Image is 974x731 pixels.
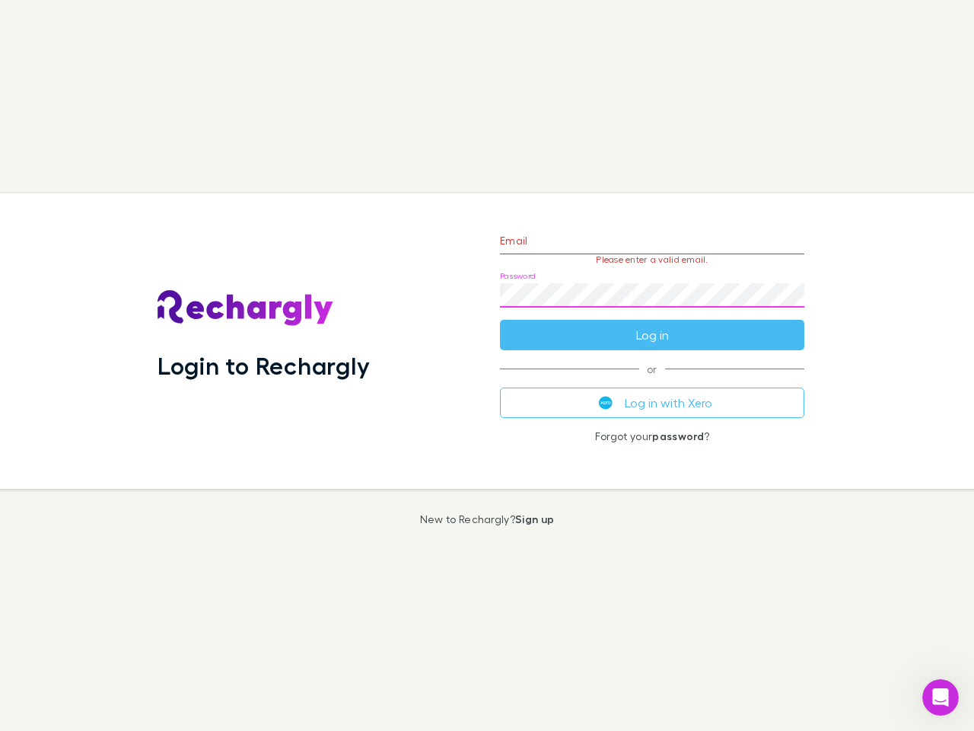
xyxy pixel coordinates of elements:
[599,396,613,410] img: Xero's logo
[420,513,555,525] p: New to Rechargly?
[922,679,959,716] iframe: Intercom live chat
[500,369,804,369] span: or
[500,320,804,350] button: Log in
[515,512,554,525] a: Sign up
[500,430,804,442] p: Forgot your ?
[500,270,536,282] label: Password
[158,290,334,327] img: Rechargly's Logo
[652,429,704,442] a: password
[158,351,370,380] h1: Login to Rechargly
[500,388,804,418] button: Log in with Xero
[500,254,804,265] p: Please enter a valid email.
